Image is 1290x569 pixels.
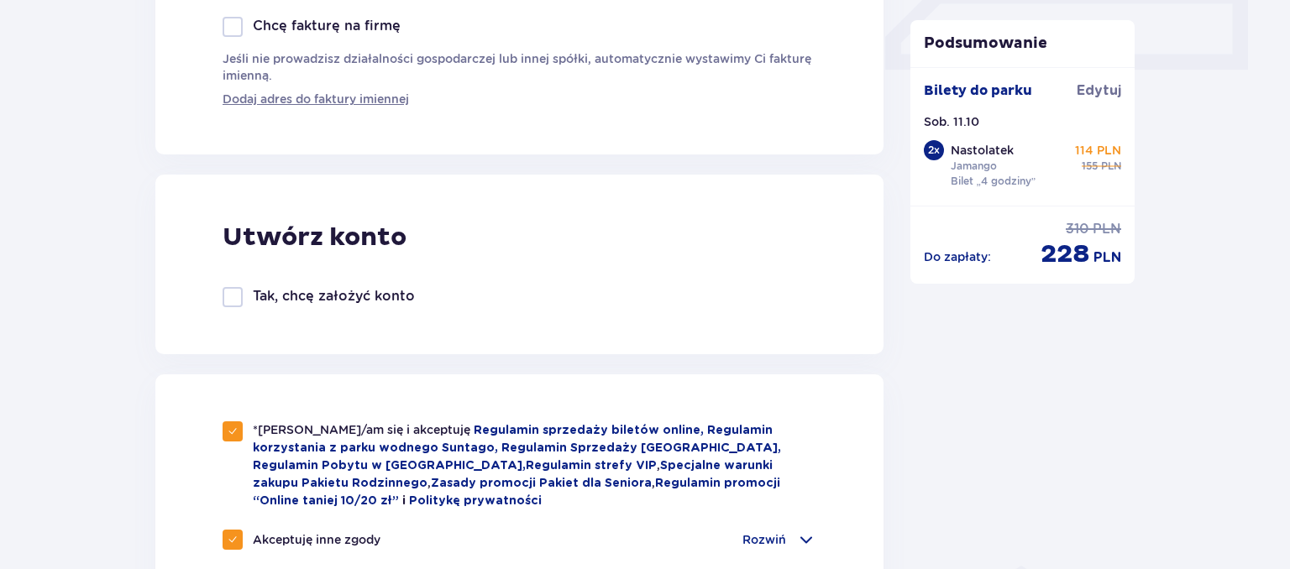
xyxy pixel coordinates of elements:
p: Nastolatek [951,142,1014,159]
p: Bilety do parku [924,81,1032,100]
p: Chcę fakturę na firmę [253,17,401,35]
p: Do zapłaty : [924,248,991,265]
span: 310 [1066,220,1089,238]
p: Rozwiń [742,531,786,548]
p: Utwórz konto [223,222,406,253]
a: Regulamin strefy VIP [526,460,657,472]
span: *[PERSON_NAME]/am się i akceptuję [253,423,474,436]
span: PLN [1093,220,1121,238]
p: Jamango [951,159,997,174]
p: Podsumowanie [910,34,1135,54]
a: Regulamin Pobytu w [GEOGRAPHIC_DATA], [253,460,526,472]
a: Politykę prywatności [409,495,542,507]
p: , , , [253,421,816,509]
span: PLN [1093,248,1121,267]
span: i [402,495,409,507]
p: Bilet „4 godziny” [951,174,1036,189]
div: 2 x [924,140,944,160]
a: Zasady promocji Pakiet dla Seniora [431,478,652,489]
p: Sob. 11.10 [924,113,979,130]
span: Edytuj [1077,81,1121,100]
p: Akceptuję inne zgody [253,531,380,548]
span: 155 [1082,159,1098,174]
a: Regulamin Sprzedaży [GEOGRAPHIC_DATA], [501,442,781,454]
span: PLN [1101,159,1121,174]
p: Jeśli nie prowadzisz działalności gospodarczej lub innej spółki, automatycznie wystawimy Ci faktu... [223,50,816,84]
span: 228 [1041,238,1090,270]
a: Dodaj adres do faktury imiennej [223,91,409,107]
p: 114 PLN [1075,142,1121,159]
a: Regulamin sprzedaży biletów online, [474,425,707,436]
p: Tak, chcę założyć konto [253,287,415,305]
